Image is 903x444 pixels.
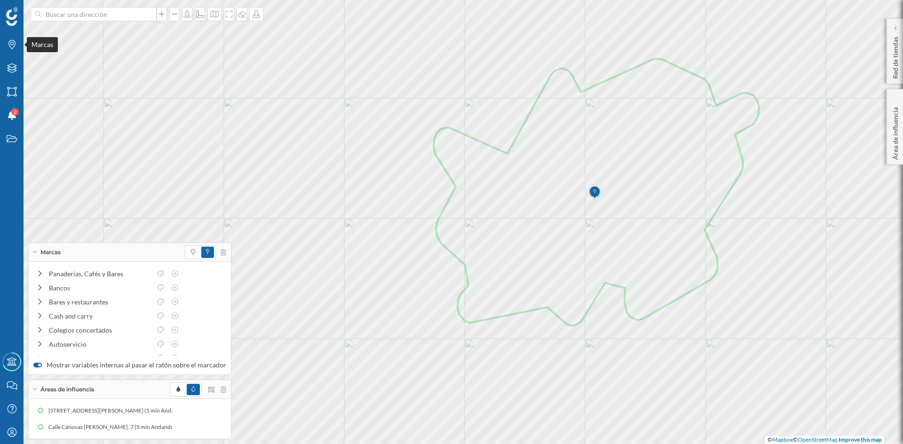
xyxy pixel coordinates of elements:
[27,37,58,52] div: Marcas
[49,353,151,363] div: Comida Rápida
[14,107,16,117] span: 2
[589,183,601,202] img: Marker
[891,103,900,160] p: Área de influencia
[33,360,226,370] label: Mostrar variables internas al pasar el ratón sobre el marcador
[40,248,61,257] span: Marcas
[6,7,18,26] img: Geoblink Logo
[49,325,151,335] div: Colegios concertados
[798,436,838,443] a: OpenStreetMap
[49,269,151,279] div: Panaderías, Cafés y Bares
[48,422,181,432] div: Calle Cánovas [PERSON_NAME], 7 (5 min Andando)
[48,406,190,415] div: [STREET_ADDRESS][PERSON_NAME] (5 min Andando)
[765,436,884,444] div: © ©
[40,385,94,394] span: Áreas de influencia
[891,33,900,79] p: Red de tiendas
[49,283,151,293] div: Bancos
[49,311,151,321] div: Cash and carry
[772,436,793,443] a: Mapbox
[49,339,151,349] div: Autoservicio
[839,436,882,443] a: Improve this map
[49,297,151,307] div: Bares y restaurantes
